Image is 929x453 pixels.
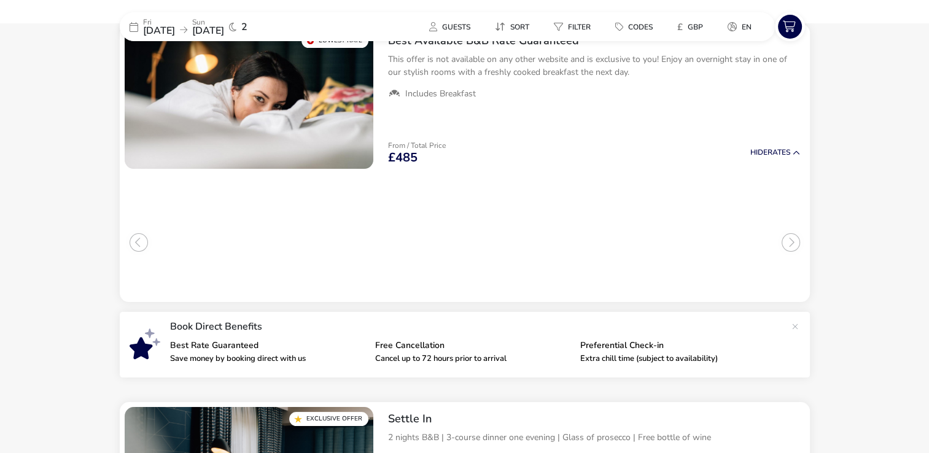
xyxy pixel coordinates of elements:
span: Hide [750,147,768,157]
div: Exclusive Offer [289,412,368,426]
span: £515 [375,246,405,258]
button: Info [375,263,413,282]
span: Codes [628,22,653,32]
span: GBP [688,22,703,32]
naf-pibe-menu-bar-item: en [718,18,766,36]
span: 2 [241,22,247,32]
button: Sort [485,18,539,36]
naf-pibe-menu-bar-item: Codes [605,18,667,36]
p: This offer is not available on any other website and is exclusive to you! Enjoy an overnight stay... [388,53,800,79]
p: Fri [143,18,175,26]
h3: Luxury Loft Single [164,203,247,216]
naf-pibe-menu-bar-item: Guests [419,18,485,36]
p: Book Direct Benefits [170,322,785,331]
button: Add [306,263,343,282]
swiper-slide: 2 / 3 [359,188,570,297]
span: Guests [442,22,470,32]
span: Includes Breakfast [405,88,476,99]
button: Info [164,263,202,282]
h2: Settle In [388,412,800,426]
naf-pibe-menu-bar-item: Filter [544,18,605,36]
p: Extra chill time (subject to availability) [580,355,775,363]
p: Sun [192,18,224,26]
button: Filter [544,18,601,36]
span: [DATE] [192,24,224,37]
span: £485 [164,246,193,258]
p: From / Total Price [586,236,674,243]
span: Filter [568,22,591,32]
span: Sort [510,22,529,32]
button: Add [728,263,766,282]
span: £485 [388,152,418,164]
button: Add [517,263,554,282]
swiper-slide: 3 / 3 [570,188,782,297]
h3: Ultra-luxe Suite [586,203,659,216]
p: Free Cancellation [375,341,570,350]
p: Preferential Check-in [580,341,775,350]
button: Codes [605,18,663,36]
h3: Luxury Loft Double Room [375,203,491,216]
button: Info [586,263,624,282]
swiper-slide: 1 / 1 [125,29,373,169]
p: Cancel up to 72 hours prior to arrival [375,355,570,363]
p: From / Total Price [388,142,446,149]
naf-pibe-menu-bar-item: Sort [485,18,544,36]
p: From / Total Price [375,236,462,243]
div: Fri[DATE]Sun[DATE]2 [120,12,304,41]
div: Best Available B&B Rate GuaranteedThis offer is not available on any other website and is exclusi... [378,24,810,110]
button: Guests [419,18,480,36]
swiper-slide: 1 / 3 [148,188,359,297]
i: £ [677,21,683,33]
p: From / Total Price [164,236,251,243]
naf-pibe-menu-bar-item: £GBP [667,18,718,36]
button: £GBP [667,18,713,36]
span: [DATE] [143,24,175,37]
button: HideRates [750,149,800,157]
button: en [718,18,761,36]
span: en [742,22,752,32]
span: £835 [586,246,616,258]
p: Best Rate Guaranteed [170,341,365,350]
p: Save money by booking direct with us [170,355,365,363]
p: 2 nights B&B | 3-course dinner one evening | Glass of prosecco | Free bottle of wine [388,431,800,444]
